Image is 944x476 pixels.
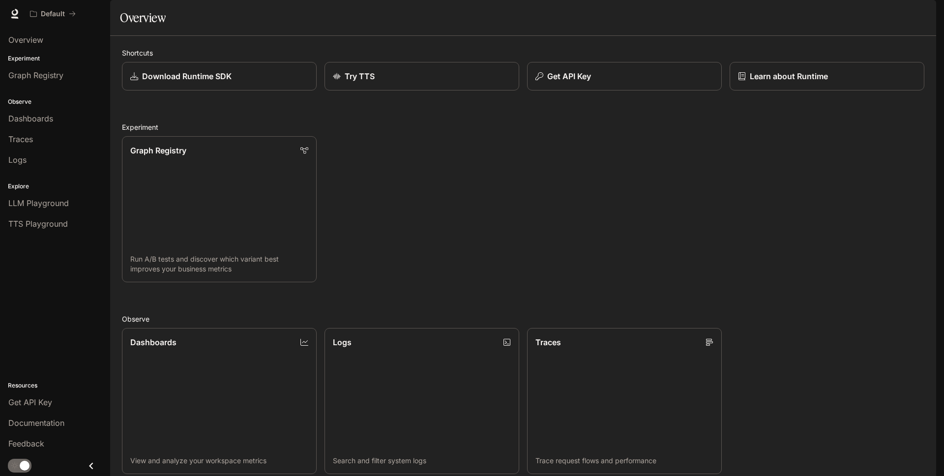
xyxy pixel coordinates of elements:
[122,136,317,282] a: Graph RegistryRun A/B tests and discover which variant best improves your business metrics
[142,70,232,82] p: Download Runtime SDK
[122,48,924,58] h2: Shortcuts
[527,62,722,90] button: Get API Key
[41,10,65,18] p: Default
[333,336,352,348] p: Logs
[547,70,591,82] p: Get API Key
[730,62,924,90] a: Learn about Runtime
[122,314,924,324] h2: Observe
[120,8,166,28] h1: Overview
[535,456,713,466] p: Trace request flows and performance
[130,254,308,274] p: Run A/B tests and discover which variant best improves your business metrics
[26,4,80,24] button: All workspaces
[130,456,308,466] p: View and analyze your workspace metrics
[324,328,519,474] a: LogsSearch and filter system logs
[130,145,186,156] p: Graph Registry
[324,62,519,90] a: Try TTS
[130,336,177,348] p: Dashboards
[527,328,722,474] a: TracesTrace request flows and performance
[750,70,828,82] p: Learn about Runtime
[122,122,924,132] h2: Experiment
[535,336,561,348] p: Traces
[333,456,511,466] p: Search and filter system logs
[122,62,317,90] a: Download Runtime SDK
[345,70,375,82] p: Try TTS
[122,328,317,474] a: DashboardsView and analyze your workspace metrics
